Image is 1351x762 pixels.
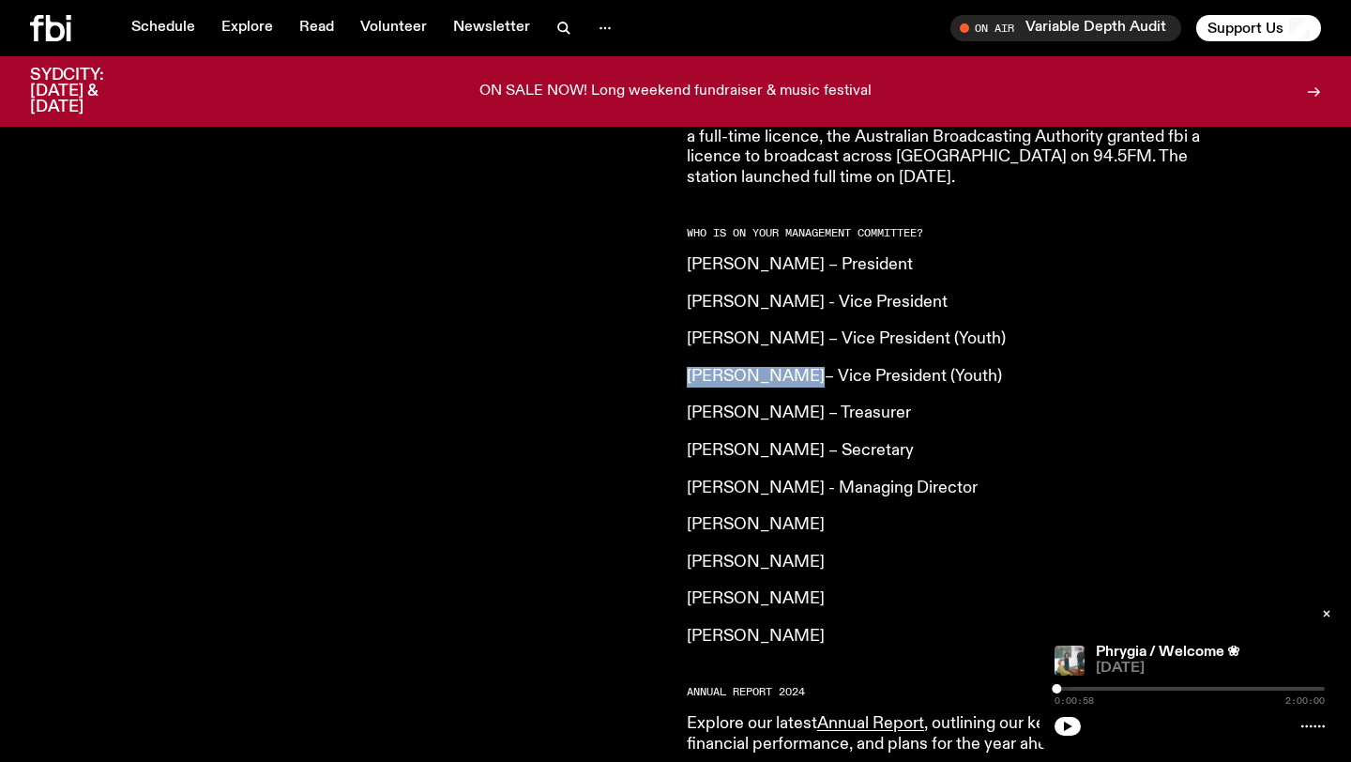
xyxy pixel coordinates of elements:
[1207,20,1283,37] span: Support Us
[687,329,1227,350] p: [PERSON_NAME] – Vice President (Youth)
[950,15,1181,41] button: On AirVariable Depth Audit
[1055,696,1094,706] span: 0:00:58
[479,84,872,100] p: ON SALE NOW! Long weekend fundraiser & music festival
[687,714,1227,754] p: Explore our latest , outlining our key achievements, financial performance, and plans for the yea...
[817,715,924,732] a: Annual Report
[687,87,1227,189] p: fbi [Free Broadcast Inc] was established in [DATE] and ran a series of month-long test broadcasts...
[349,15,438,41] a: Volunteer
[687,589,1227,610] p: [PERSON_NAME]
[687,515,1227,536] p: [PERSON_NAME]
[288,15,345,41] a: Read
[687,687,1227,697] h2: Annual report 2024
[30,68,150,115] h3: SYDCITY: [DATE] & [DATE]
[442,15,541,41] a: Newsletter
[687,553,1227,573] p: [PERSON_NAME]
[687,404,1227,424] p: [PERSON_NAME] – Treasurer
[120,15,206,41] a: Schedule
[687,627,1227,648] p: [PERSON_NAME]
[687,441,1227,462] p: [PERSON_NAME] – Secretary
[1096,645,1239,660] a: Phrygia / Welcome ❀
[687,367,1227,388] p: [PERSON_NAME]– Vice President (Youth)
[687,228,1227,238] h2: Who is on your management committee?
[1096,662,1325,676] span: [DATE]
[687,255,1227,276] p: [PERSON_NAME] – President
[1285,696,1325,706] span: 2:00:00
[687,479,1227,499] p: [PERSON_NAME] - Managing Director
[687,293,1227,313] p: [PERSON_NAME] - Vice President
[1196,15,1321,41] button: Support Us
[210,15,284,41] a: Explore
